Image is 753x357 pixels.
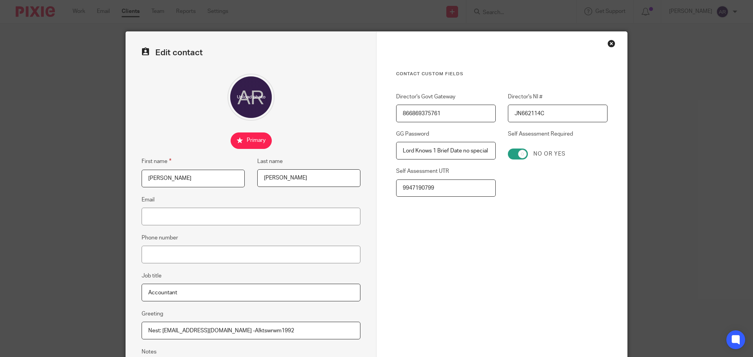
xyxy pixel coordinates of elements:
[142,196,155,204] label: Email
[396,130,496,138] label: GG Password
[508,130,607,143] label: Self Assessment Required
[142,322,360,339] input: e.g. Dear Mrs. Appleseed or Hi Sam
[142,272,162,280] label: Job title
[142,47,360,58] h2: Edit contact
[508,93,607,101] label: Director's NI #
[257,158,283,165] label: Last name
[142,310,163,318] label: Greeting
[533,150,566,158] label: No or yes
[607,40,615,47] div: Close this dialog window
[396,71,607,77] h3: Contact Custom fields
[396,167,496,175] label: Self Assessment UTR
[142,157,171,166] label: First name
[142,234,178,242] label: Phone number
[142,348,156,356] label: Notes
[396,93,496,101] label: Director's Govt Gateway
